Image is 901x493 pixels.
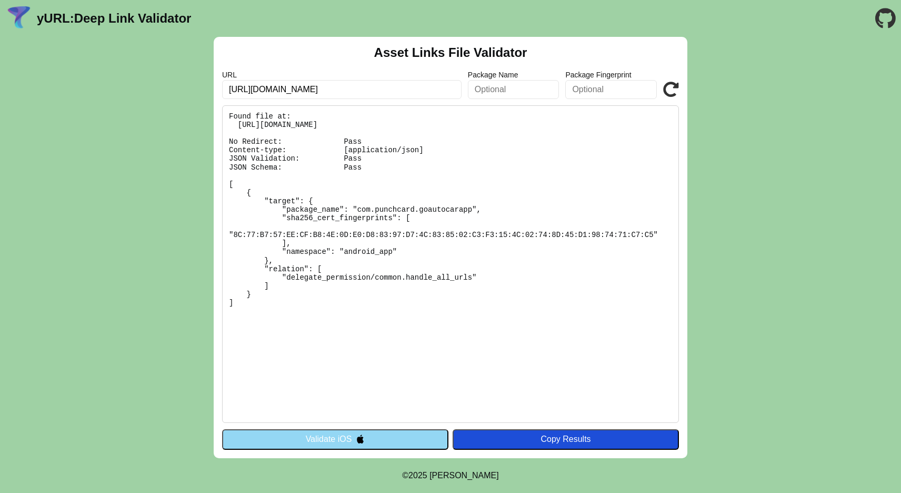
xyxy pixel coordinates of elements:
[222,80,462,99] input: Required
[565,80,657,99] input: Optional
[356,435,365,443] img: appleIcon.svg
[429,471,499,480] a: Michael Ibragimchayev's Personal Site
[408,471,427,480] span: 2025
[453,429,679,449] button: Copy Results
[468,71,559,79] label: Package Name
[402,458,498,493] footer: ©
[222,105,679,423] pre: Found file at: [URL][DOMAIN_NAME] No Redirect: Pass Content-type: [application/json] JSON Validat...
[374,45,527,60] h2: Asset Links File Validator
[222,71,462,79] label: URL
[458,435,674,444] div: Copy Results
[5,5,33,32] img: yURL Logo
[37,11,191,26] a: yURL:Deep Link Validator
[222,429,448,449] button: Validate iOS
[468,80,559,99] input: Optional
[565,71,657,79] label: Package Fingerprint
